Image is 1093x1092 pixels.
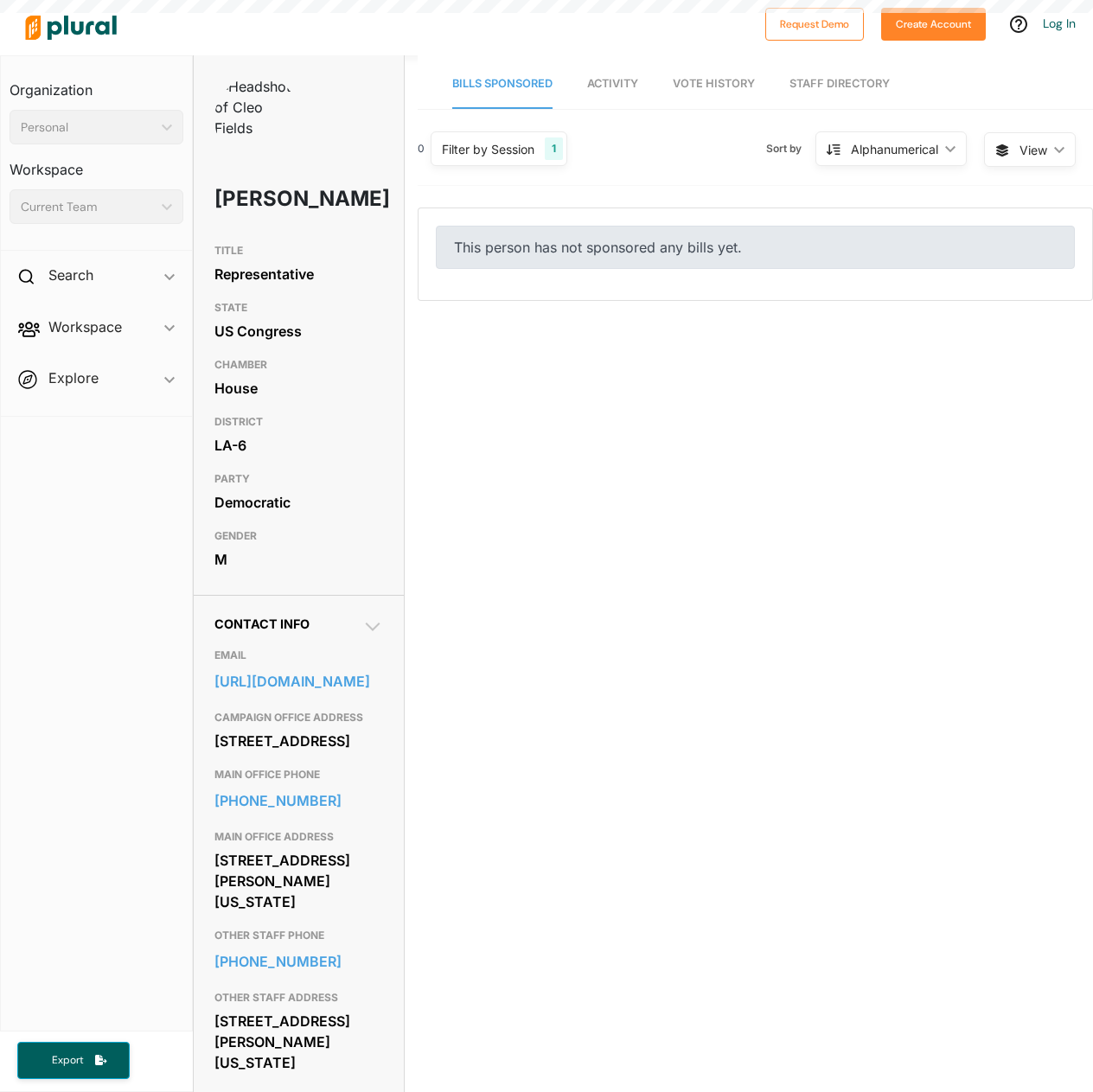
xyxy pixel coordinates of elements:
h3: CAMPAIGN OFFICE ADDRESS [214,707,383,728]
div: House [214,375,383,401]
button: Export [17,1042,130,1079]
div: Filter by Session [442,140,534,158]
div: US Congress [214,318,383,344]
a: Request Demo [765,14,864,32]
div: Current Team [21,198,155,216]
h3: GENDER [214,526,383,546]
div: Representative [214,261,383,287]
h3: MAIN OFFICE ADDRESS [214,827,383,847]
h3: OTHER STAFF PHONE [214,925,383,946]
div: LA-6 [214,432,383,458]
div: M [214,546,383,572]
a: Activity [587,60,638,109]
h3: DISTRICT [214,412,383,432]
a: Bills Sponsored [452,60,553,109]
div: 0 [418,141,425,156]
button: Request Demo [765,8,864,41]
div: Personal [21,118,155,137]
span: Vote History [673,77,755,90]
button: Create Account [881,8,986,41]
span: Activity [587,77,638,90]
div: [STREET_ADDRESS][PERSON_NAME][US_STATE] [214,1008,383,1076]
div: 1 [545,137,563,160]
h3: STATE [214,297,383,318]
div: This person has not sponsored any bills yet. [436,226,1075,269]
div: [STREET_ADDRESS] [214,728,383,754]
h3: Organization [10,65,183,103]
h3: PARTY [214,469,383,489]
a: Staff Directory [789,60,890,109]
span: Bills Sponsored [452,77,553,90]
h2: Search [48,265,93,284]
a: Create Account [881,14,986,32]
div: Alphanumerical [851,140,938,158]
a: [URL][DOMAIN_NAME] [214,668,383,694]
img: Headshot of Cleo Fields [214,76,301,138]
div: Democratic [214,489,383,515]
span: Sort by [766,141,815,156]
h3: MAIN OFFICE PHONE [214,764,383,785]
a: [PHONE_NUMBER] [214,788,383,814]
h3: TITLE [214,240,383,261]
span: Contact Info [214,616,310,631]
h3: OTHER STAFF ADDRESS [214,987,383,1008]
a: Log In [1043,16,1076,31]
span: Export [40,1053,95,1068]
h3: Workspace [10,144,183,182]
h3: EMAIL [214,645,383,666]
h3: CHAMBER [214,354,383,375]
div: [STREET_ADDRESS][PERSON_NAME][US_STATE] [214,847,383,915]
a: Vote History [673,60,755,109]
a: [PHONE_NUMBER] [214,948,383,974]
span: View [1019,141,1047,159]
h1: [PERSON_NAME] [214,173,316,225]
